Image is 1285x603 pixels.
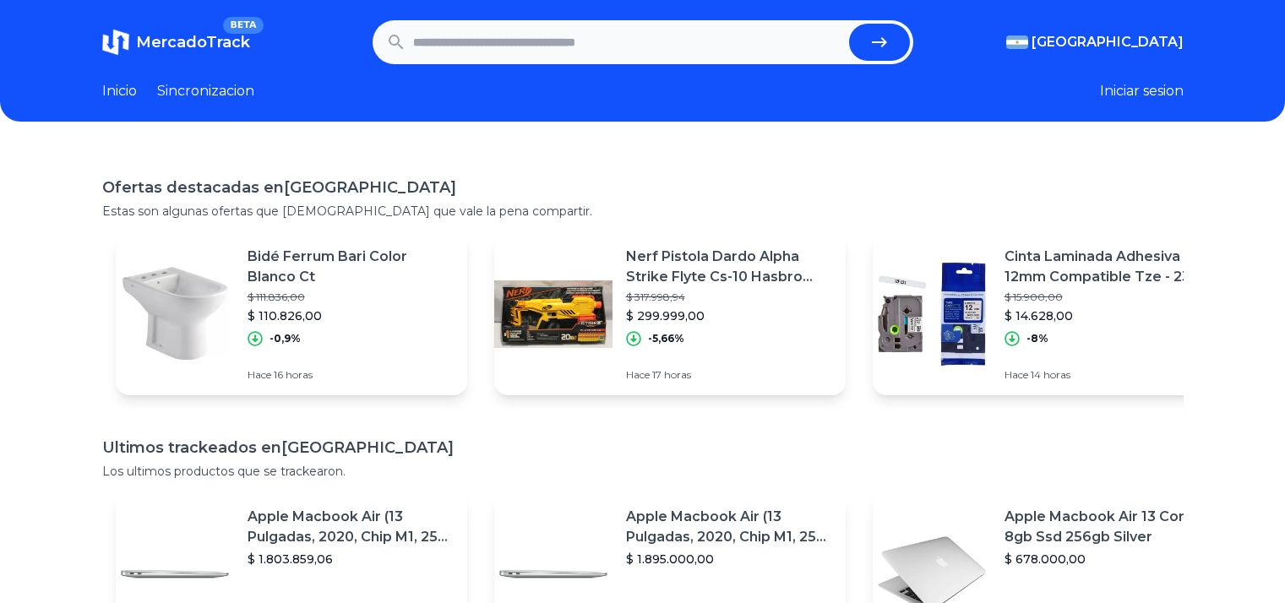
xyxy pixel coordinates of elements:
a: MercadoTrackBETA [102,29,250,56]
span: MercadoTrack [136,33,250,52]
p: Apple Macbook Air (13 Pulgadas, 2020, Chip M1, 256 Gb De Ssd, 8 Gb De Ram) - Plata [248,507,454,547]
img: Featured image [116,255,234,373]
p: Nerf Pistola Dardo Alpha Strike Flyte Cs-10 Hasbro E8697 Srj [626,247,832,287]
span: [GEOGRAPHIC_DATA] [1032,32,1184,52]
a: Featured imageBidé Ferrum Bari Color Blanco Ct$ 111.836,00$ 110.826,00-0,9%Hace 16 horas [116,233,467,395]
a: Sincronizacion [157,81,254,101]
a: Inicio [102,81,137,101]
p: $ 14.628,00 [1005,307,1211,324]
a: Featured imageCinta Laminada Adhesiva 12mm Compatible Tze - 231$ 15.900,00$ 14.628,00-8%Hace 14 h... [873,233,1224,395]
p: $ 678.000,00 [1005,551,1211,568]
p: $ 111.836,00 [248,291,454,304]
h1: Ofertas destacadas en [GEOGRAPHIC_DATA] [102,176,1184,199]
h1: Ultimos trackeados en [GEOGRAPHIC_DATA] [102,436,1184,459]
p: Apple Macbook Air (13 Pulgadas, 2020, Chip M1, 256 Gb De Ssd, 8 Gb De Ram) - Plata [626,507,832,547]
p: Hace 14 horas [1005,368,1211,382]
img: Argentina [1006,35,1028,49]
button: Iniciar sesion [1100,81,1184,101]
p: Estas son algunas ofertas que [DEMOGRAPHIC_DATA] que vale la pena compartir. [102,203,1184,220]
img: Featured image [494,255,613,373]
button: [GEOGRAPHIC_DATA] [1006,32,1184,52]
p: -0,9% [270,332,301,345]
p: Hace 17 horas [626,368,832,382]
p: Hace 16 horas [248,368,454,382]
p: $ 110.826,00 [248,307,454,324]
img: Featured image [873,255,991,373]
p: $ 15.900,00 [1005,291,1211,304]
p: $ 1.803.859,06 [248,551,454,568]
a: Featured imageNerf Pistola Dardo Alpha Strike Flyte Cs-10 Hasbro E8697 Srj$ 317.998,94$ 299.999,0... [494,233,846,395]
p: Los ultimos productos que se trackearon. [102,463,1184,480]
span: BETA [223,17,263,34]
p: $ 299.999,00 [626,307,832,324]
p: $ 317.998,94 [626,291,832,304]
p: -8% [1026,332,1048,345]
p: -5,66% [648,332,684,345]
p: Bidé Ferrum Bari Color Blanco Ct [248,247,454,287]
p: $ 1.895.000,00 [626,551,832,568]
img: MercadoTrack [102,29,129,56]
p: Apple Macbook Air 13 Core I5 8gb Ssd 256gb Silver [1005,507,1211,547]
p: Cinta Laminada Adhesiva 12mm Compatible Tze - 231 [1005,247,1211,287]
